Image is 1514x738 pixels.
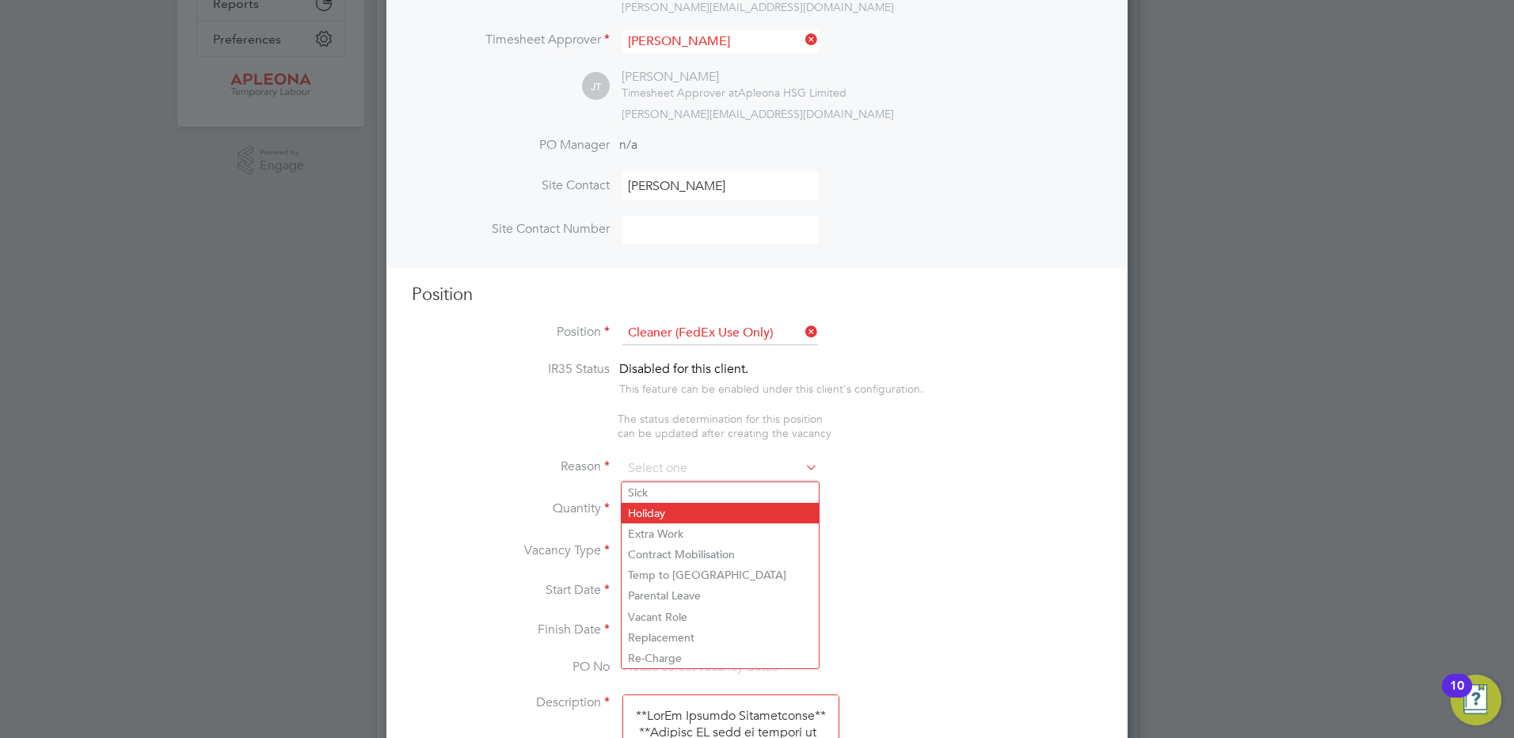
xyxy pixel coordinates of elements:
[412,694,610,711] label: Description
[622,627,819,648] li: Replacement
[412,177,610,194] label: Site Contact
[412,500,610,517] label: Quantity
[622,565,819,585] li: Temp to [GEOGRAPHIC_DATA]
[622,607,819,627] li: Vacant Role
[619,137,637,153] span: n/a
[622,457,818,481] input: Select one
[412,659,610,675] label: PO No
[618,412,831,440] span: The status determination for this position can be updated after creating the vacancy
[412,283,1102,306] h3: Position
[622,544,819,565] li: Contract Mobilisation
[412,582,610,599] label: Start Date
[622,585,819,606] li: Parental Leave
[622,482,819,503] li: Sick
[622,69,846,86] div: [PERSON_NAME]
[622,523,819,544] li: Extra Work
[622,648,819,668] li: Re-Charge
[619,378,923,396] div: This feature can be enabled under this client's configuration.
[412,32,610,48] label: Timesheet Approver
[622,86,738,100] span: Timesheet Approver at
[412,622,610,638] label: Finish Date
[622,86,846,100] div: Apleona HSG Limited
[412,137,610,154] label: PO Manager
[412,221,610,238] label: Site Contact Number
[412,361,610,378] label: IR35 Status
[582,73,610,101] span: JT
[412,458,610,475] label: Reason
[412,324,610,340] label: Position
[622,107,894,121] span: [PERSON_NAME][EMAIL_ADDRESS][DOMAIN_NAME]
[622,30,818,53] input: Search for...
[622,321,818,345] input: Search for...
[1450,686,1464,706] div: 10
[412,542,610,559] label: Vacancy Type
[1451,675,1501,725] button: Open Resource Center, 10 new notifications
[622,503,819,523] li: Holiday
[619,361,748,377] span: Disabled for this client.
